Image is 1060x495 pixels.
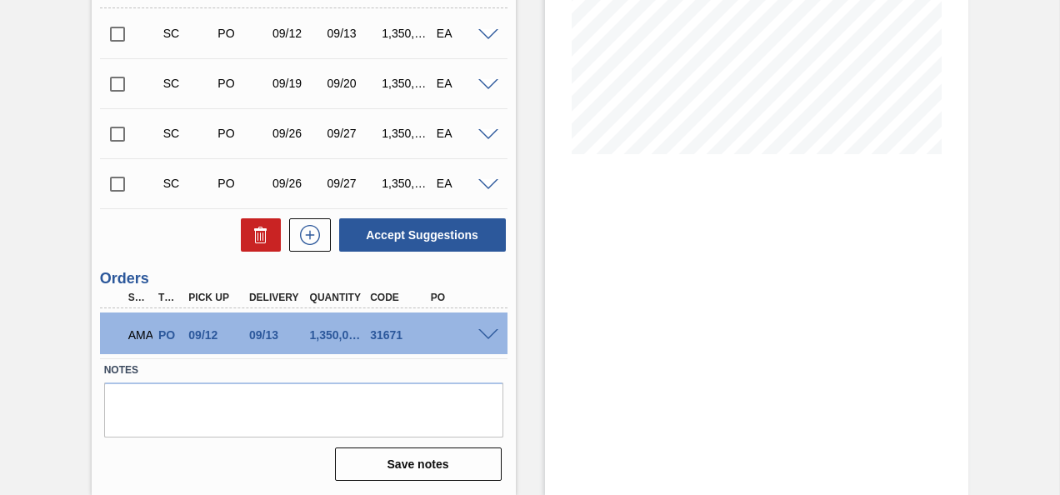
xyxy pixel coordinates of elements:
div: Type [154,292,182,303]
div: 1,350,000.000 [306,328,371,342]
div: 09/13/2025 [245,328,310,342]
div: 09/19/2025 [268,77,327,90]
div: EA [432,27,491,40]
button: Accept Suggestions [339,218,506,252]
div: 1,350,000.000 [377,27,436,40]
div: Purchase order [213,27,272,40]
div: 09/26/2025 [268,127,327,140]
div: PO [427,292,492,303]
div: New suggestion [281,218,331,252]
div: 09/27/2025 [323,177,382,190]
div: EA [432,177,491,190]
div: Awaiting Manager Approval [124,317,152,353]
div: 09/12/2025 [184,328,249,342]
div: Pick up [184,292,249,303]
div: Suggestion Created [159,177,217,190]
div: Delivery [245,292,310,303]
div: Purchase order [213,177,272,190]
div: Purchase order [154,328,182,342]
div: EA [432,127,491,140]
div: Accept Suggestions [331,217,507,253]
label: Notes [104,358,503,382]
div: Suggestion Created [159,27,217,40]
div: Purchase order [213,127,272,140]
button: Save notes [335,447,502,481]
div: Suggestion Created [159,77,217,90]
div: 09/12/2025 [268,27,327,40]
div: Purchase order [213,77,272,90]
div: 09/26/2025 [268,177,327,190]
div: Quantity [306,292,371,303]
div: 1,350,000.000 [377,127,436,140]
div: 09/13/2025 [323,27,382,40]
div: 1,350,000.000 [377,177,436,190]
div: 31671 [366,328,431,342]
div: Code [366,292,431,303]
div: Step [124,292,152,303]
div: Delete Suggestions [232,218,281,252]
p: AMA [128,328,148,342]
div: 09/20/2025 [323,77,382,90]
div: 09/27/2025 [323,127,382,140]
div: 1,350,000.000 [377,77,436,90]
div: Suggestion Created [159,127,217,140]
div: EA [432,77,491,90]
h3: Orders [100,270,507,287]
